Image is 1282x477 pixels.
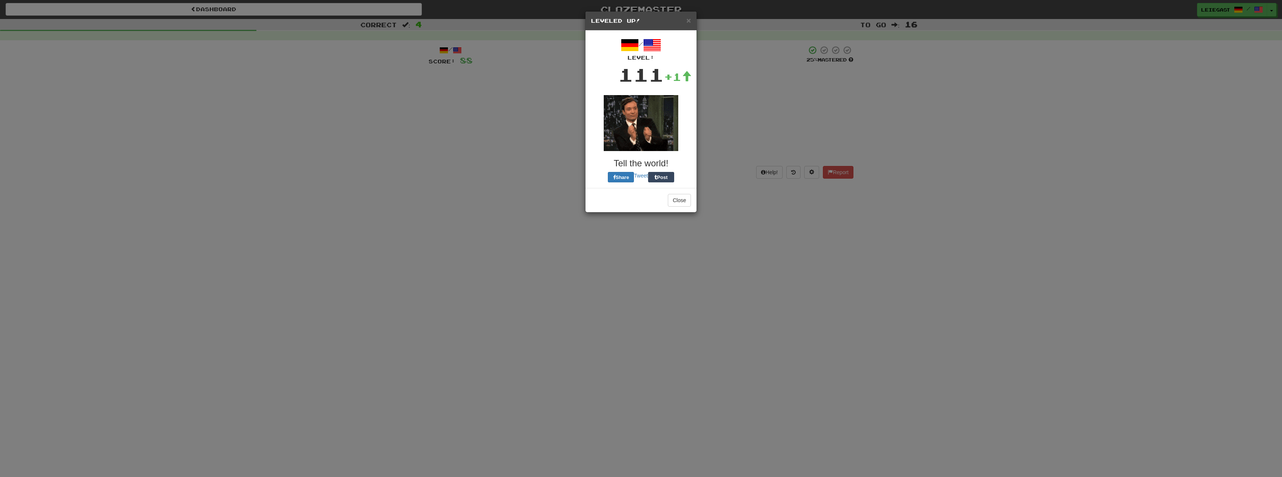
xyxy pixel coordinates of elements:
[604,95,678,151] img: fallon-a20d7af9049159056f982dd0e4b796b9edb7b1d2ba2b0a6725921925e8bac842.gif
[591,159,691,168] h3: Tell the world!
[686,16,691,25] span: ×
[648,172,674,182] button: Post
[634,173,648,179] a: Tweet
[608,172,634,182] button: Share
[591,17,691,25] h5: Leveled Up!
[591,54,691,62] div: Level:
[664,69,692,84] div: +1
[591,36,691,62] div: /
[618,62,664,88] div: 111
[668,194,691,207] button: Close
[686,16,691,24] button: Close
